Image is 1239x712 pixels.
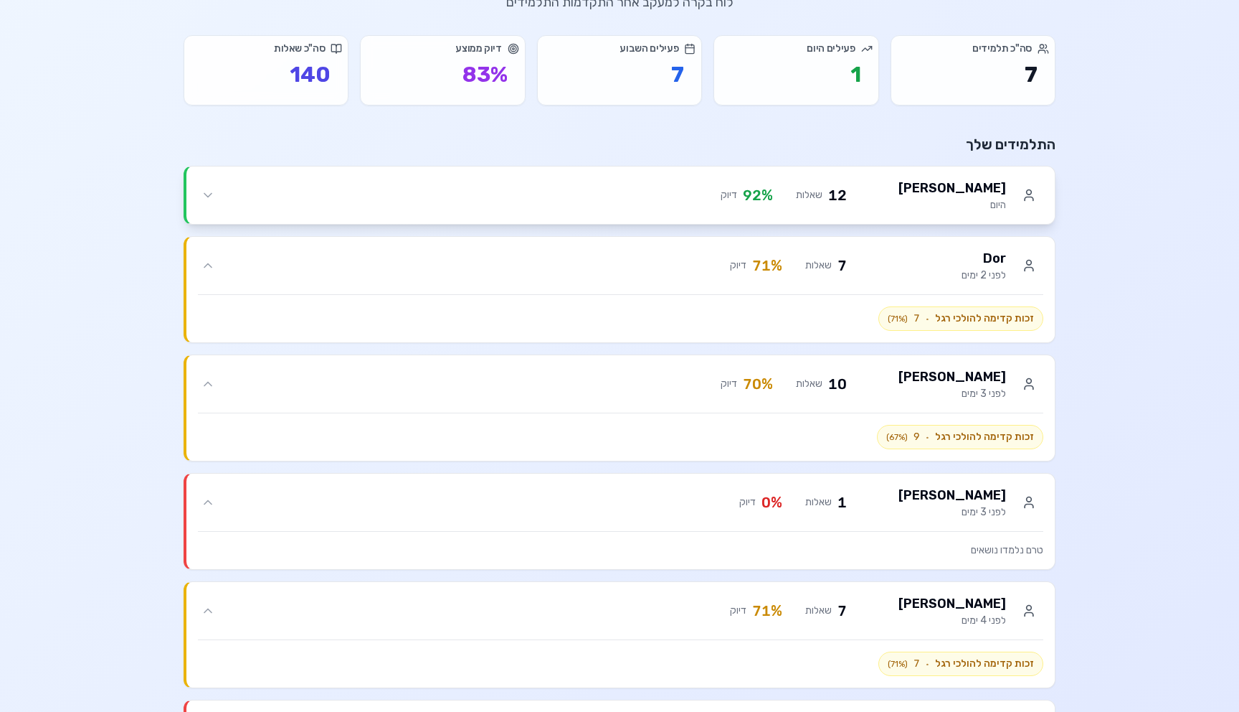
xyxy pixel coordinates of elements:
span: שאלות [805,604,832,618]
span: שאלות [805,495,832,510]
span: 0 % [761,492,782,512]
span: 7 [837,601,847,621]
h3: [PERSON_NAME] [898,367,1006,387]
span: זכות קדימה להולכי רגל [935,430,1034,444]
span: דיוק [721,377,737,391]
span: שאלות [805,258,832,273]
h3: Dor [962,248,1006,268]
span: 1 [837,492,847,512]
p: לפני 3 ימים [898,387,1006,401]
span: 10 [828,374,847,394]
span: שאלות [796,377,822,391]
p: 7 [555,62,684,88]
span: 7 [837,256,847,276]
span: ( 71 %) [888,658,908,670]
span: · [926,431,929,443]
span: · [926,658,929,670]
p: לפני 3 ימים [898,505,1006,520]
span: דיוק [739,495,756,510]
h3: [PERSON_NAME] [898,594,1006,614]
h2: התלמידים שלך [184,134,1055,154]
span: פעילים השבוע [619,42,678,56]
span: סה"כ תלמידים [972,42,1032,56]
span: 9 [913,430,920,444]
span: 92 % [743,185,773,205]
p: היום [898,198,1006,212]
span: זכות קדימה להולכי רגל [935,311,1034,326]
p: 7 [908,62,1038,88]
span: דיוק [730,604,746,618]
h3: [PERSON_NAME] [898,178,1006,198]
span: · [926,313,929,324]
span: 12 [828,185,847,205]
span: זכות קדימה להולכי רגל [935,657,1034,671]
p: 1 [731,62,860,88]
span: דיוק [730,258,746,273]
span: 70 % [743,374,773,394]
span: ( 71 %) [888,313,908,324]
span: פעילים היום [807,42,855,56]
span: סה"כ שאלות [274,42,326,56]
span: 7 [913,311,920,326]
p: לפני 2 ימים [962,268,1006,283]
p: טרם נלמדו נושאים [198,543,1043,558]
span: 71 % [752,256,782,276]
span: ( 67 %) [886,431,908,443]
span: שאלות [796,188,822,202]
span: דיוק [721,188,737,202]
p: לפני 4 ימים [898,614,1006,628]
p: 83 % [378,62,507,88]
span: 7 [913,657,920,671]
span: דיוק ממוצע [455,42,502,56]
span: 71 % [752,601,782,621]
p: 140 [201,62,331,88]
h3: [PERSON_NAME] [898,485,1006,505]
